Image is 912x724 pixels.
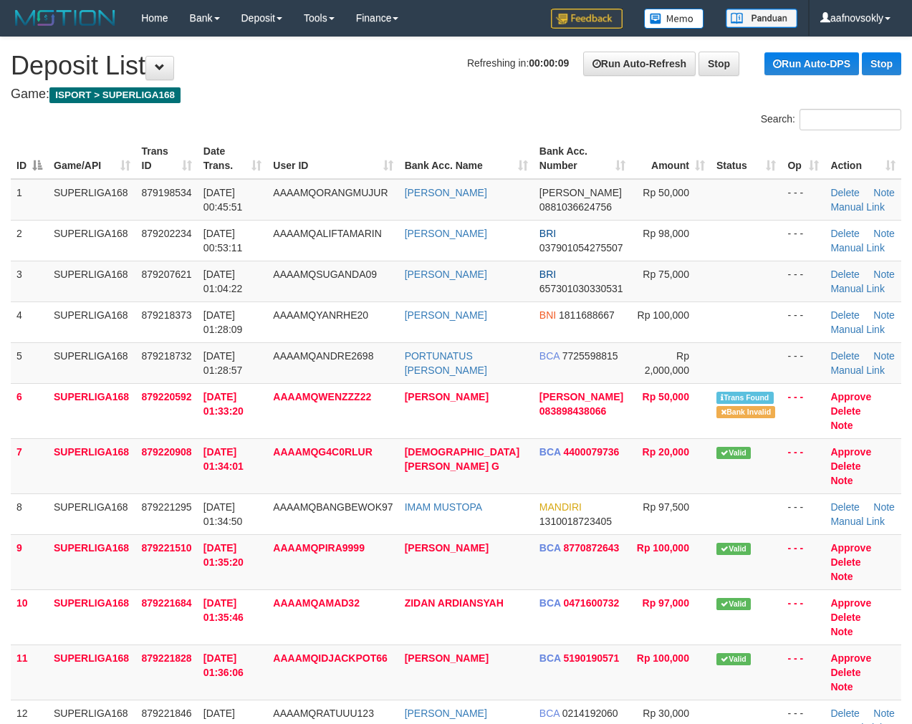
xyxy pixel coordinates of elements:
img: Button%20Memo.svg [644,9,704,29]
td: 11 [11,645,48,700]
td: - - - [782,534,825,589]
span: 879207621 [142,269,192,280]
td: SUPERLIGA168 [48,220,136,261]
input: Search: [800,109,901,130]
span: [DATE] 01:04:22 [203,269,243,294]
a: Note [830,571,853,582]
span: Rp 2,000,000 [645,350,689,376]
span: AAAAMQPIRA9999 [273,542,365,554]
a: Delete [830,350,859,362]
a: [PERSON_NAME] [405,228,487,239]
span: 879221828 [142,652,192,664]
th: Op: activate to sort column ascending [782,138,825,179]
a: Note [873,228,895,239]
span: Copy 1310018723405 to clipboard [539,516,612,527]
a: Note [873,309,895,321]
a: IMAM MUSTOPA [405,501,482,513]
span: Valid transaction [716,653,751,665]
span: Valid transaction [716,598,751,610]
span: 879198534 [142,187,192,198]
span: [DATE] 01:28:57 [203,350,243,376]
span: BCA [539,542,561,554]
span: 879218732 [142,350,192,362]
td: - - - [782,589,825,645]
span: AAAAMQANDRE2698 [273,350,373,362]
td: - - - [782,493,825,534]
td: - - - [782,342,825,383]
span: Copy 5190190571 to clipboard [564,652,620,664]
span: [DATE] 01:34:01 [203,446,244,472]
th: Trans ID: activate to sort column ascending [136,138,198,179]
span: [DATE] 01:34:50 [203,501,243,527]
span: Valid transaction [716,543,751,555]
a: Manual Link [830,201,885,213]
a: Delete [830,228,859,239]
img: MOTION_logo.png [11,7,120,29]
span: 879221846 [142,708,192,719]
a: Note [873,708,895,719]
span: Refreshing in: [467,57,569,69]
span: Copy 4400079736 to clipboard [564,446,620,458]
a: Approve [830,597,871,609]
span: 879220908 [142,446,192,458]
span: Rp 75,000 [643,269,689,280]
img: panduan.png [726,9,797,28]
span: Rp 97,500 [643,501,689,513]
a: Delete [830,556,860,568]
a: Run Auto-DPS [764,52,859,75]
h4: Game: [11,87,901,102]
span: Similar transaction found [716,392,774,404]
span: Rp 50,000 [643,391,689,402]
a: Delete [830,187,859,198]
a: Manual Link [830,365,885,376]
span: 879202234 [142,228,192,239]
a: Approve [830,542,871,554]
a: Approve [830,652,871,664]
td: SUPERLIGA168 [48,261,136,301]
span: Copy 0471600732 to clipboard [564,597,620,609]
th: Bank Acc. Name: activate to sort column ascending [399,138,534,179]
td: 7 [11,438,48,493]
span: BRI [539,228,556,239]
span: Copy 0881036624756 to clipboard [539,201,612,213]
a: Note [873,269,895,280]
td: SUPERLIGA168 [48,438,136,493]
span: Copy 8770872643 to clipboard [564,542,620,554]
a: [PERSON_NAME] [405,269,487,280]
span: Rp 50,000 [643,187,689,198]
th: Date Trans.: activate to sort column ascending [198,138,268,179]
span: [DATE] 01:28:09 [203,309,243,335]
td: SUPERLIGA168 [48,301,136,342]
span: AAAAMQWENZZZ22 [273,391,371,402]
span: Rp 20,000 [643,446,689,458]
a: Note [830,475,853,486]
a: Approve [830,446,871,458]
span: Rp 97,000 [643,597,689,609]
td: - - - [782,438,825,493]
span: Rp 100,000 [637,542,689,554]
a: Stop [699,52,739,76]
span: 879218373 [142,309,192,321]
td: SUPERLIGA168 [48,534,136,589]
span: BCA [539,350,560,362]
span: [DATE] 01:35:46 [203,597,244,623]
a: Manual Link [830,324,885,335]
a: Note [830,626,853,637]
td: 9 [11,534,48,589]
a: Manual Link [830,242,885,254]
span: Rp 100,000 [638,309,689,321]
td: 3 [11,261,48,301]
span: Copy 657301030330531 to clipboard [539,283,623,294]
td: - - - [782,179,825,221]
span: Rp 30,000 [643,708,689,719]
span: BCA [539,597,561,609]
td: SUPERLIGA168 [48,383,136,438]
span: BCA [539,708,560,719]
td: - - - [782,383,825,438]
span: AAAAMQSUGANDA09 [273,269,377,280]
a: Stop [862,52,901,75]
a: [PERSON_NAME] [405,309,487,321]
img: Feedback.jpg [551,9,623,29]
a: Delete [830,708,859,719]
span: ISPORT > SUPERLIGA168 [49,87,181,103]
